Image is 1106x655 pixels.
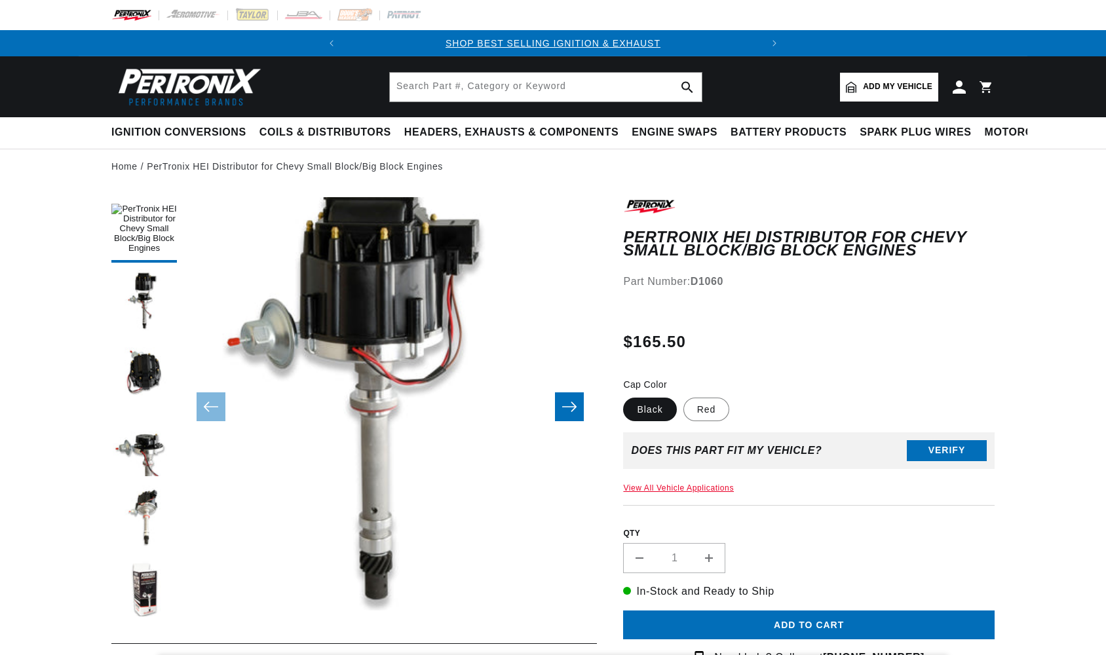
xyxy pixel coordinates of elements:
summary: Coils & Distributors [253,117,398,148]
summary: Engine Swaps [625,117,724,148]
span: Motorcycle [985,126,1063,140]
button: search button [673,73,702,102]
span: Battery Products [731,126,847,140]
span: $165.50 [623,330,686,354]
button: Load image 2 in gallery view [111,269,177,335]
button: Translation missing: en.sections.announcements.next_announcement [761,30,788,56]
a: SHOP BEST SELLING IGNITION & EXHAUST [446,38,660,48]
label: QTY [623,528,995,539]
button: Slide left [197,392,225,421]
button: Load image 5 in gallery view [111,485,177,551]
a: Add my vehicle [840,73,938,102]
p: In-Stock and Ready to Ship [623,583,995,600]
summary: Headers, Exhausts & Components [398,117,625,148]
label: Black [623,398,676,421]
button: Load image 3 in gallery view [111,341,177,407]
span: Engine Swaps [632,126,717,140]
a: PerTronix HEI Distributor for Chevy Small Block/Big Block Engines [147,159,443,174]
div: Part Number: [623,273,995,290]
img: Pertronix [111,64,262,109]
button: Slide right [555,392,584,421]
button: Translation missing: en.sections.announcements.previous_announcement [318,30,345,56]
strong: D1060 [691,276,723,287]
summary: Motorcycle [978,117,1069,148]
summary: Ignition Conversions [111,117,253,148]
summary: Battery Products [724,117,853,148]
button: Verify [907,440,987,461]
span: Add my vehicle [863,81,932,93]
div: Does This part fit My vehicle? [631,445,822,457]
span: Ignition Conversions [111,126,246,140]
h1: PerTronix HEI Distributor for Chevy Small Block/Big Block Engines [623,231,995,257]
input: Search Part #, Category or Keyword [390,73,702,102]
span: Spark Plug Wires [860,126,971,140]
div: Announcement [345,36,761,50]
a: View All Vehicle Applications [623,483,734,493]
button: Load image 1 in gallery view [111,197,177,263]
div: 1 of 2 [345,36,761,50]
label: Red [683,398,730,421]
a: Home [111,159,138,174]
media-gallery: Gallery Viewer [111,197,597,617]
slideshow-component: Translation missing: en.sections.announcements.announcement_bar [79,30,1027,56]
legend: Cap Color [623,378,668,392]
button: Add to cart [623,610,995,640]
button: Load image 6 in gallery view [111,557,177,623]
span: Coils & Distributors [259,126,391,140]
button: Load image 4 in gallery view [111,413,177,479]
summary: Spark Plug Wires [853,117,978,148]
span: Headers, Exhausts & Components [404,126,619,140]
nav: breadcrumbs [111,159,995,174]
